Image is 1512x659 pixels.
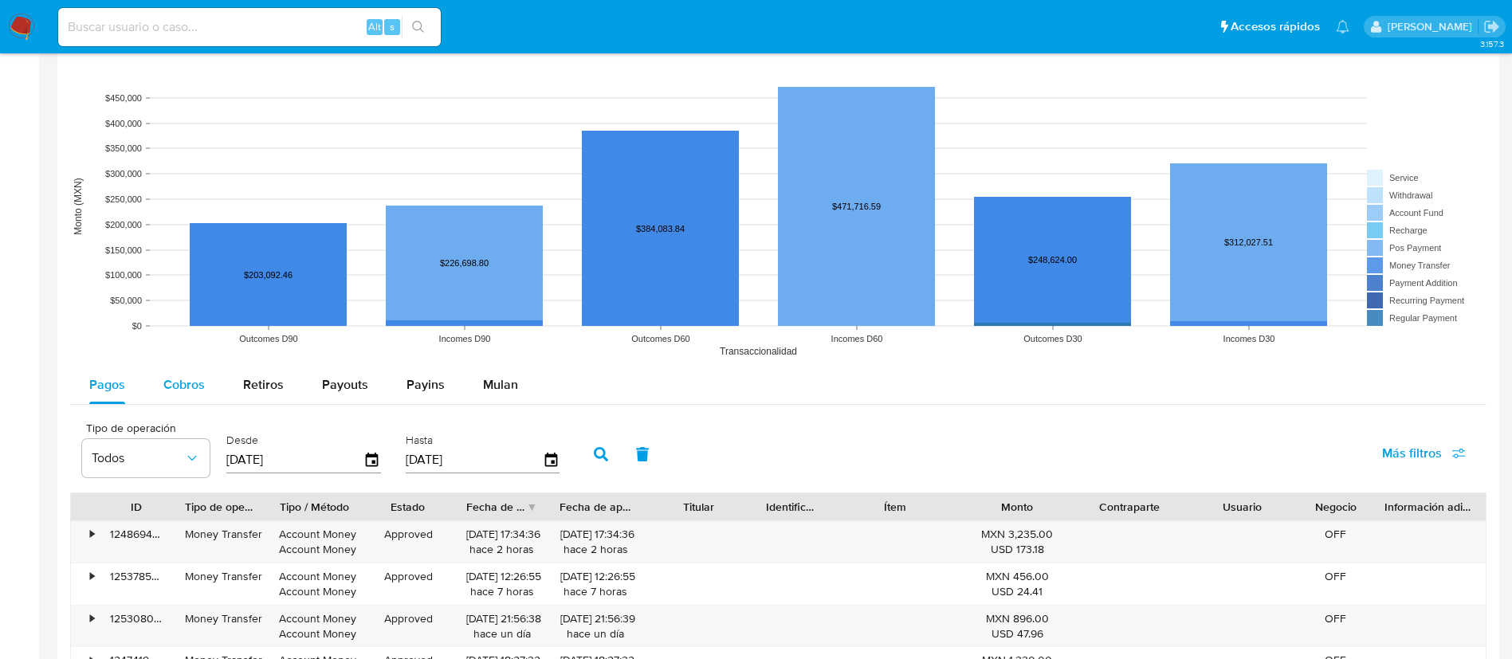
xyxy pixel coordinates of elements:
input: Buscar usuario o caso... [58,17,441,37]
p: alicia.aldreteperez@mercadolibre.com.mx [1388,19,1478,34]
span: Alt [368,19,381,34]
a: Salir [1483,18,1500,35]
a: Notificaciones [1336,20,1349,33]
span: s [390,19,395,34]
button: search-icon [402,16,434,38]
span: Accesos rápidos [1231,18,1320,35]
span: 3.157.3 [1480,37,1504,50]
